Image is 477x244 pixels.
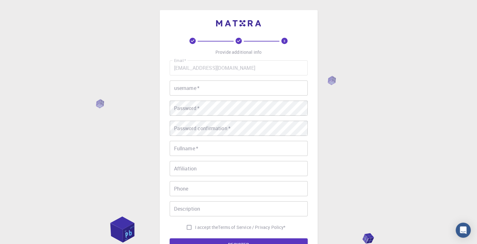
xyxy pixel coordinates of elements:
[195,224,218,230] span: I accept the
[174,58,186,63] label: Email
[284,39,285,43] text: 3
[218,224,285,230] p: Terms of Service / Privacy Policy *
[215,49,262,55] p: Provide additional info
[456,223,471,238] div: Open Intercom Messenger
[218,224,285,230] a: Terms of Service / Privacy Policy*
